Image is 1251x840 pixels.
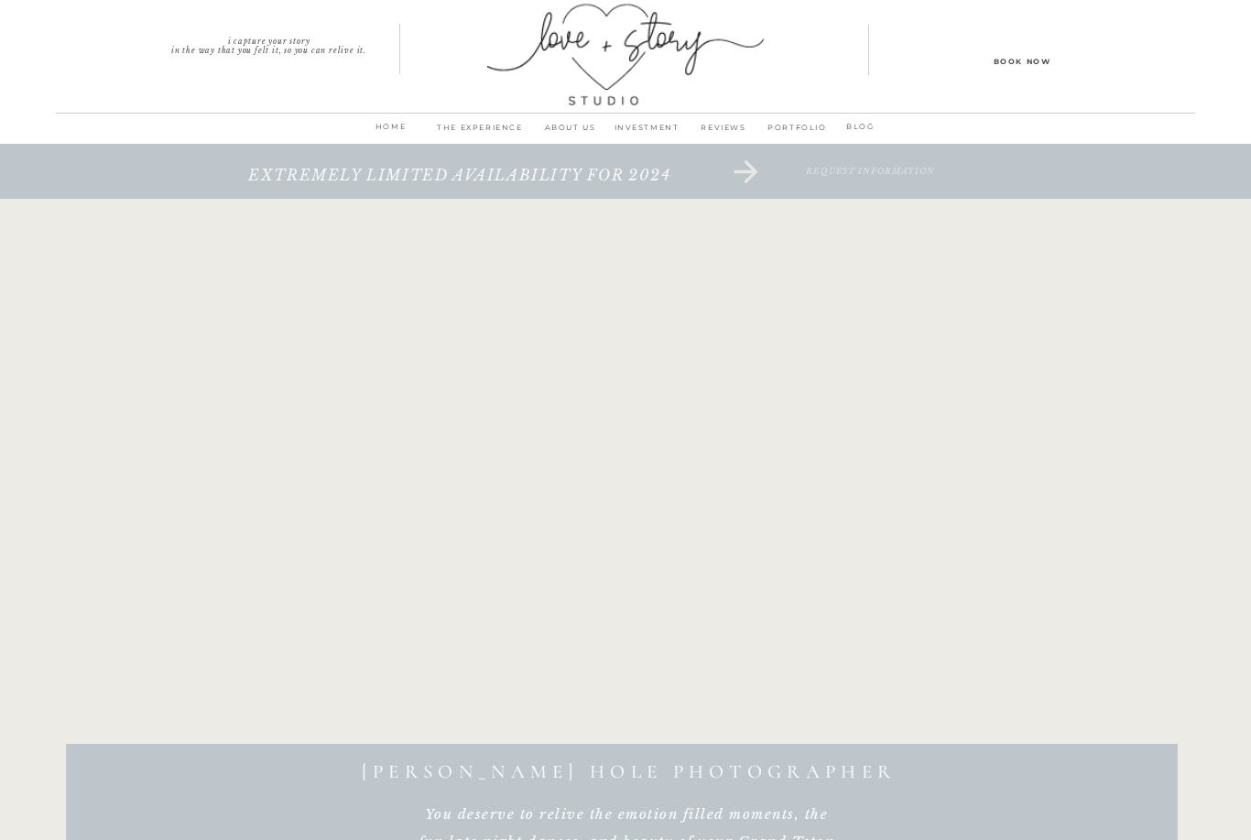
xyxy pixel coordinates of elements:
a: BLOG [836,119,885,136]
a: PORTFOLIO [762,120,832,146]
a: request information [709,167,1032,203]
a: Book Now [940,54,1104,67]
a: THE EXPERIENCE [428,120,532,146]
a: REVIEWS [685,120,762,146]
a: home [366,119,415,145]
h1: [PERSON_NAME] hole photographer [62,760,1195,781]
a: INVESTMENT [608,120,685,146]
a: extremely limited availability for 2024 [187,167,733,203]
a: ABOUT us [532,120,608,146]
p: I capture your story in the way that you felt it, so you can relive it. [137,37,400,49]
a: I capture your storyin the way that you felt it, so you can relive it. [137,37,400,49]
